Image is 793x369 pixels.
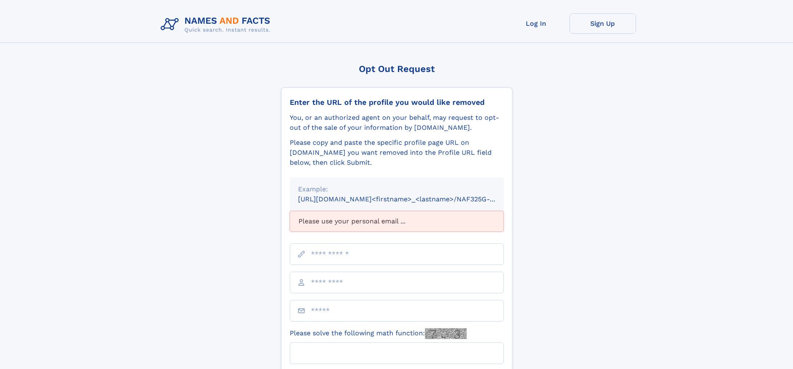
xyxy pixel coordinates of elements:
div: You, or an authorized agent on your behalf, may request to opt-out of the sale of your informatio... [290,113,504,133]
div: Example: [298,184,495,194]
div: Enter the URL of the profile you would like removed [290,98,504,107]
small: [URL][DOMAIN_NAME]<firstname>_<lastname>/NAF325G-xxxxxxxx [298,195,520,203]
label: Please solve the following math function: [290,328,467,339]
div: Please copy and paste the specific profile page URL on [DOMAIN_NAME] you want removed into the Pr... [290,138,504,168]
a: Sign Up [569,13,636,34]
div: Opt Out Request [281,64,512,74]
img: Logo Names and Facts [157,13,277,36]
div: Please use your personal email ... [290,211,504,232]
a: Log In [503,13,569,34]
